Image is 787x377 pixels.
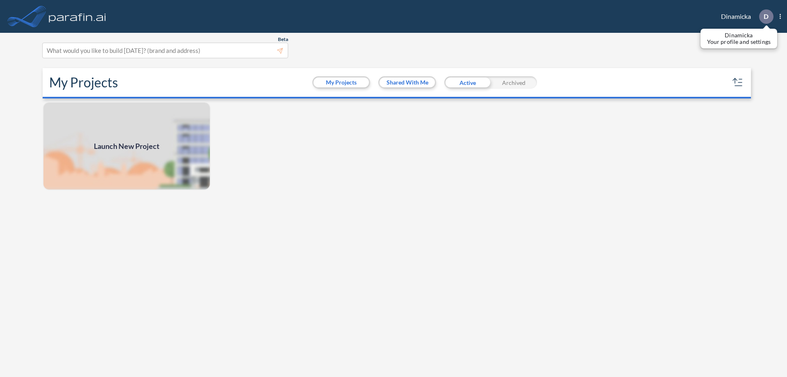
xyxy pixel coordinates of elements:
[94,141,159,152] span: Launch New Project
[764,13,769,20] p: D
[314,78,369,87] button: My Projects
[707,32,771,39] p: Dinamicka
[49,75,118,90] h2: My Projects
[43,102,211,190] img: add
[444,76,491,89] div: Active
[707,39,771,45] p: Your profile and settings
[278,36,288,43] span: Beta
[491,76,537,89] div: Archived
[47,8,108,25] img: logo
[709,9,781,24] div: Dinamicka
[43,102,211,190] a: Launch New Project
[731,76,744,89] button: sort
[380,78,435,87] button: Shared With Me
